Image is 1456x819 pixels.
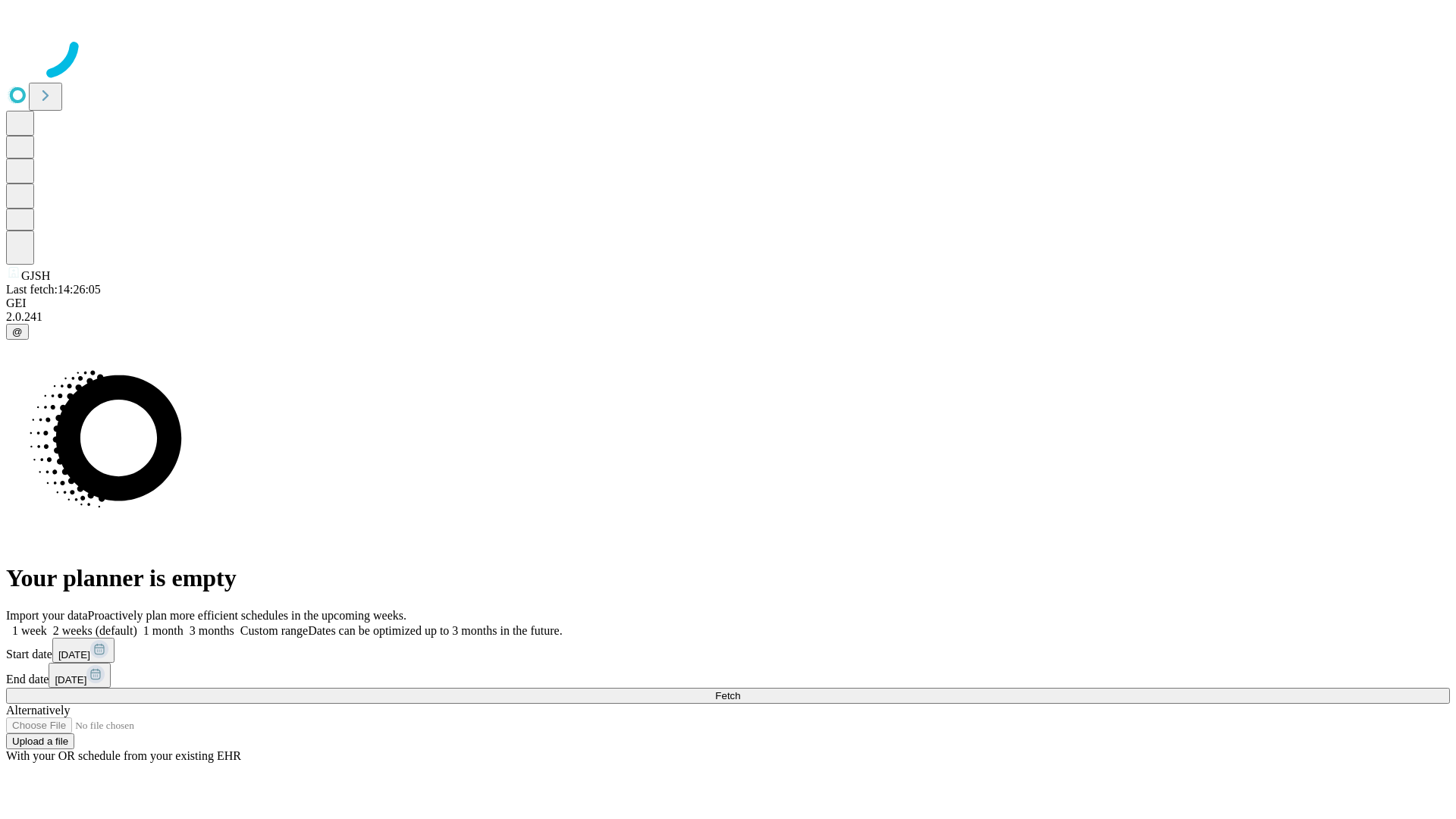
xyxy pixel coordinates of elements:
[6,749,241,762] span: With your OR schedule from your existing EHR
[6,324,29,340] button: @
[58,649,90,661] span: [DATE]
[240,624,308,637] span: Custom range
[49,663,111,688] button: [DATE]
[6,688,1450,704] button: Fetch
[6,704,70,717] span: Alternatively
[6,609,88,622] span: Import your data
[6,638,1450,663] div: Start date
[715,690,740,701] span: Fetch
[6,733,74,749] button: Upload a file
[308,624,562,637] span: Dates can be optimized up to 3 months in the future.
[53,624,137,637] span: 2 weeks (default)
[88,609,406,622] span: Proactively plan more efficient schedules in the upcoming weeks.
[21,269,50,282] span: GJSH
[143,624,184,637] span: 1 month
[12,624,47,637] span: 1 week
[190,624,234,637] span: 3 months
[6,310,1450,324] div: 2.0.241
[55,674,86,686] span: [DATE]
[6,663,1450,688] div: End date
[6,564,1450,592] h1: Your planner is empty
[6,283,101,296] span: Last fetch: 14:26:05
[12,326,23,337] span: @
[52,638,115,663] button: [DATE]
[6,297,1450,310] div: GEI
